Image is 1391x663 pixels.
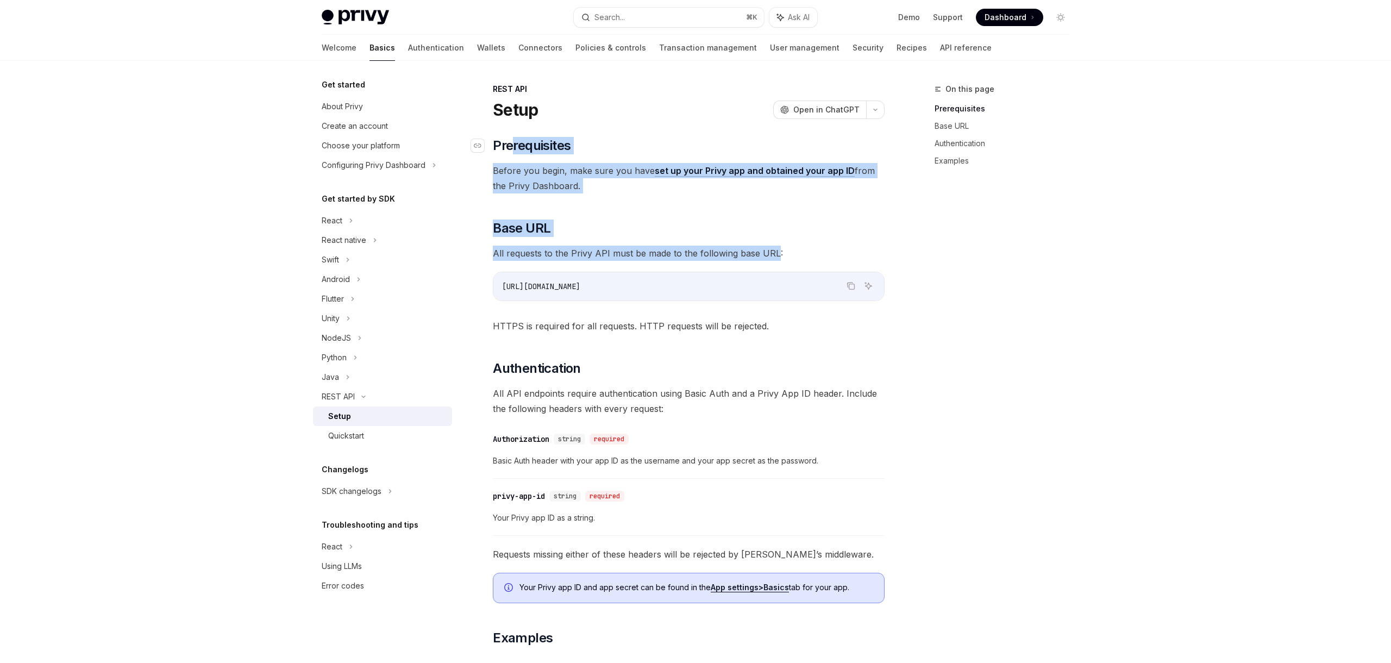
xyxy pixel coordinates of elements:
div: Choose your platform [322,139,400,152]
img: light logo [322,10,389,25]
h1: Setup [493,100,538,120]
h5: Get started by SDK [322,192,395,205]
div: Unity [322,312,340,325]
a: Examples [935,152,1078,170]
a: User management [770,35,839,61]
strong: Basics [763,583,789,592]
span: Base URL [493,220,550,237]
span: Basic Auth header with your app ID as the username and your app secret as the password. [493,454,885,467]
a: Transaction management [659,35,757,61]
div: Flutter [322,292,344,305]
span: Open in ChatGPT [793,104,860,115]
div: Using LLMs [322,560,362,573]
span: string [558,435,581,443]
div: Error codes [322,579,364,592]
div: privy-app-id [493,491,545,502]
span: All API endpoints require authentication using Basic Auth and a Privy App ID header. Include the ... [493,386,885,416]
h5: Troubleshooting and tips [322,518,418,531]
a: Prerequisites [935,100,1078,117]
span: Your Privy app ID as a string. [493,511,885,524]
span: Examples [493,629,553,647]
div: React [322,214,342,227]
span: All requests to the Privy API must be made to the following base URL: [493,246,885,261]
a: Security [853,35,884,61]
span: [URL][DOMAIN_NAME] [502,282,580,291]
a: Using LLMs [313,556,452,576]
div: Android [322,273,350,286]
div: SDK changelogs [322,485,381,498]
a: Wallets [477,35,505,61]
a: About Privy [313,97,452,116]
a: Error codes [313,576,452,596]
div: Swift [322,253,339,266]
a: API reference [940,35,992,61]
div: REST API [322,390,355,403]
button: Copy the contents from the code block [844,279,858,293]
a: App settings>Basics [711,583,789,592]
button: Ask AI [769,8,817,27]
strong: App settings [711,583,759,592]
span: Prerequisites [493,137,571,154]
div: Search... [594,11,625,24]
button: Search...⌘K [574,8,764,27]
a: Connectors [518,35,562,61]
span: On this page [945,83,994,96]
a: Welcome [322,35,356,61]
div: Configuring Privy Dashboard [322,159,425,172]
div: Setup [328,410,351,423]
a: Create an account [313,116,452,136]
button: Toggle dark mode [1052,9,1069,26]
svg: Info [504,583,515,594]
a: Policies & controls [575,35,646,61]
div: required [585,491,624,502]
button: Ask AI [861,279,875,293]
a: Recipes [897,35,927,61]
div: Quickstart [328,429,364,442]
div: Authorization [493,434,549,445]
span: HTTPS is required for all requests. HTTP requests will be rejected. [493,318,885,334]
div: About Privy [322,100,363,113]
span: Authentication [493,360,581,377]
div: REST API [493,84,885,95]
a: Quickstart [313,426,452,446]
div: React [322,540,342,553]
a: Dashboard [976,9,1043,26]
span: Dashboard [985,12,1026,23]
span: Ask AI [788,12,810,23]
div: Java [322,371,339,384]
div: Create an account [322,120,388,133]
a: Demo [898,12,920,23]
a: Setup [313,406,452,426]
a: Navigate to header [471,137,493,154]
span: Before you begin, make sure you have from the Privy Dashboard. [493,163,885,193]
span: ⌘ K [746,13,757,22]
a: Choose your platform [313,136,452,155]
a: Basics [369,35,395,61]
span: Requests missing either of these headers will be rejected by [PERSON_NAME]’s middleware. [493,547,885,562]
button: Open in ChatGPT [773,101,866,119]
a: set up your Privy app and obtained your app ID [655,165,855,177]
h5: Changelogs [322,463,368,476]
a: Authentication [408,35,464,61]
a: Support [933,12,963,23]
span: Your Privy app ID and app secret can be found in the tab for your app. [519,582,873,593]
a: Authentication [935,135,1078,152]
div: Python [322,351,347,364]
div: NodeJS [322,331,351,345]
span: string [554,492,577,501]
a: Base URL [935,117,1078,135]
div: required [590,434,629,445]
h5: Get started [322,78,365,91]
div: React native [322,234,366,247]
